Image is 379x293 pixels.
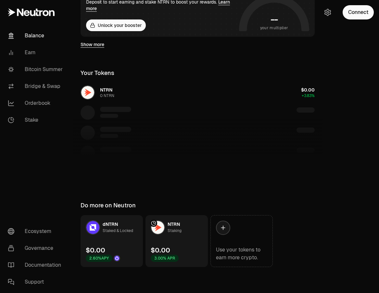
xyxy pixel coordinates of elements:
[3,44,70,61] a: Earn
[3,95,70,112] a: Orderbook
[3,257,70,274] a: Documentation
[81,41,104,48] a: Show more
[81,68,114,78] div: Your Tokens
[86,246,105,255] div: $0.00
[3,78,70,95] a: Bridge & Swap
[216,246,267,262] div: Use your tokens to earn more crypto.
[103,221,118,227] span: dNTRN
[86,255,112,262] div: 2.60% APY
[114,256,120,261] img: Drop
[3,112,70,128] a: Stake
[343,5,374,19] button: Connect
[86,19,146,31] button: Unlock your booster
[3,61,70,78] a: Bitcoin Summer
[168,221,180,227] span: NTRN
[103,227,133,234] div: Staked & Locked
[81,215,143,267] a: dNTRN LogodNTRNStaked & Locked$0.002.60%APYDrop
[151,246,170,255] div: $0.00
[210,215,273,267] a: Use your tokens to earn more crypto.
[3,27,70,44] a: Balance
[86,221,99,234] img: dNTRN Logo
[168,227,182,234] div: Staking
[260,25,288,31] span: your multiplier
[3,240,70,257] a: Governance
[81,201,136,210] div: Do more on Neutron
[145,215,208,267] a: NTRN LogoNTRNStaking$0.003.00% APR
[271,14,278,25] h1: --
[3,274,70,290] a: Support
[151,221,164,234] img: NTRN Logo
[151,255,179,262] div: 3.00% APR
[3,223,70,240] a: Ecosystem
